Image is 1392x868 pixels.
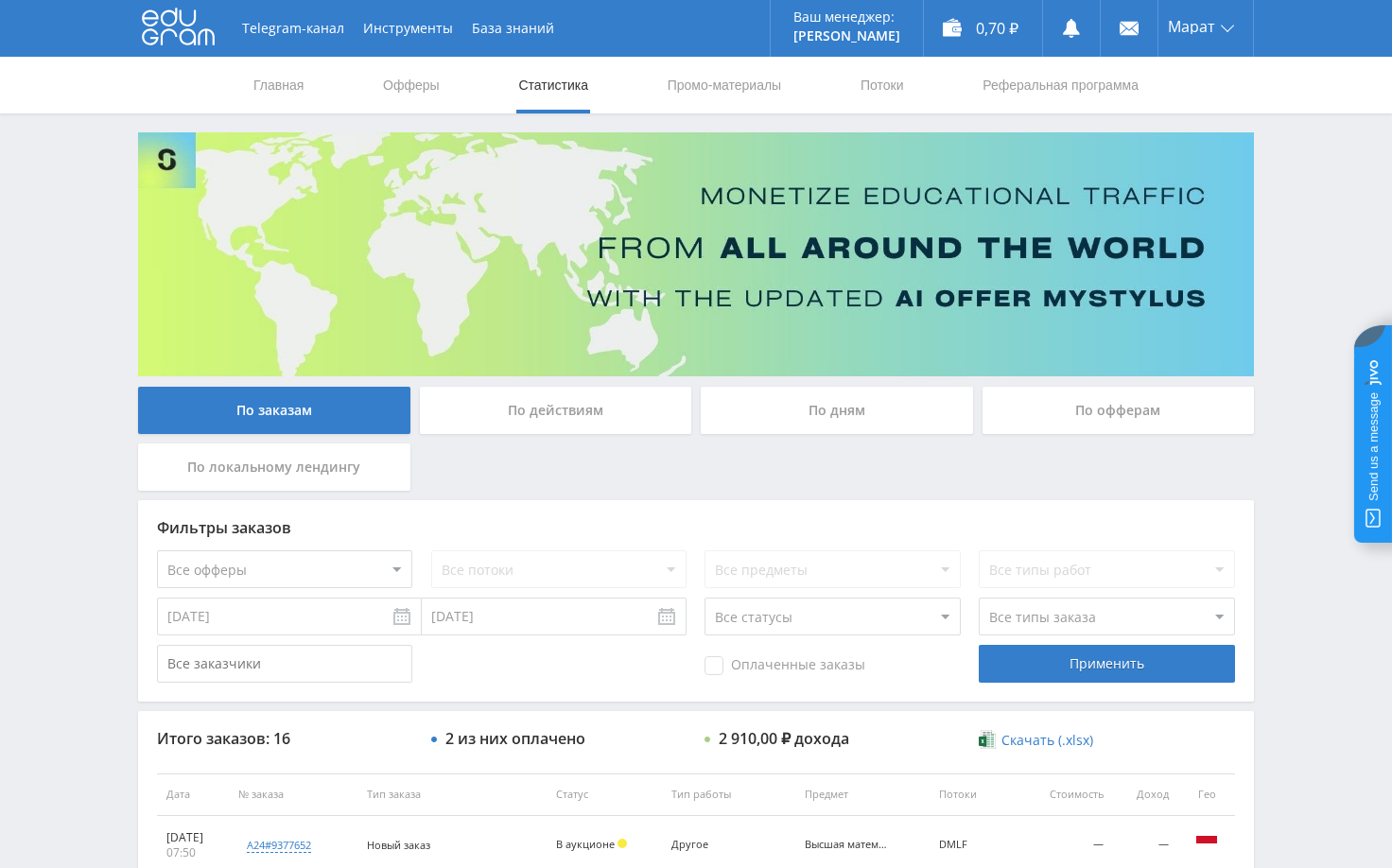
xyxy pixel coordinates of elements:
span: В аукционе [556,837,615,851]
p: [PERSON_NAME] [793,28,900,43]
span: Новый заказ [367,838,430,852]
input: Все заказчики [157,645,412,683]
div: DMLF [939,839,1010,851]
p: Ваш менеджер: [793,9,900,25]
img: xlsx [979,730,995,749]
th: Статус [547,773,662,816]
div: Применить [979,645,1234,683]
span: Марат [1168,19,1215,34]
div: Высшая математика [805,839,890,851]
div: a24#9377652 [247,838,311,853]
div: 2 из них оплачено [445,730,585,747]
th: Потоки [930,773,1019,816]
div: По действиям [420,387,692,434]
div: 07:50 [166,845,219,860]
div: Итого заказов: 16 [157,730,412,747]
a: Потоки [859,57,906,113]
a: Промо-материалы [666,57,783,113]
div: По заказам [138,387,410,434]
a: Скачать (.xlsx) [979,731,1092,750]
div: [DATE] [166,830,219,845]
th: Доход [1113,773,1178,816]
th: Предмет [795,773,929,816]
div: Фильтры заказов [157,519,1235,536]
img: idn.png [1195,832,1218,855]
div: 2 910,00 ₽ дохода [719,730,849,747]
div: Другое [671,839,757,851]
span: Скачать (.xlsx) [1001,733,1093,748]
th: Стоимость [1019,773,1113,816]
a: Статистика [516,57,590,113]
a: Реферальная программа [981,57,1140,113]
th: Дата [157,773,229,816]
div: По локальному лендингу [138,443,410,491]
th: Тип работы [662,773,795,816]
span: Оплаченные заказы [705,656,865,675]
img: Banner [138,132,1254,376]
div: По офферам [983,387,1255,434]
th: Тип заказа [357,773,547,816]
th: № заказа [229,773,357,816]
div: По дням [701,387,973,434]
a: Главная [252,57,305,113]
a: Офферы [381,57,442,113]
span: Холд [618,839,627,848]
th: Гео [1178,773,1235,816]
